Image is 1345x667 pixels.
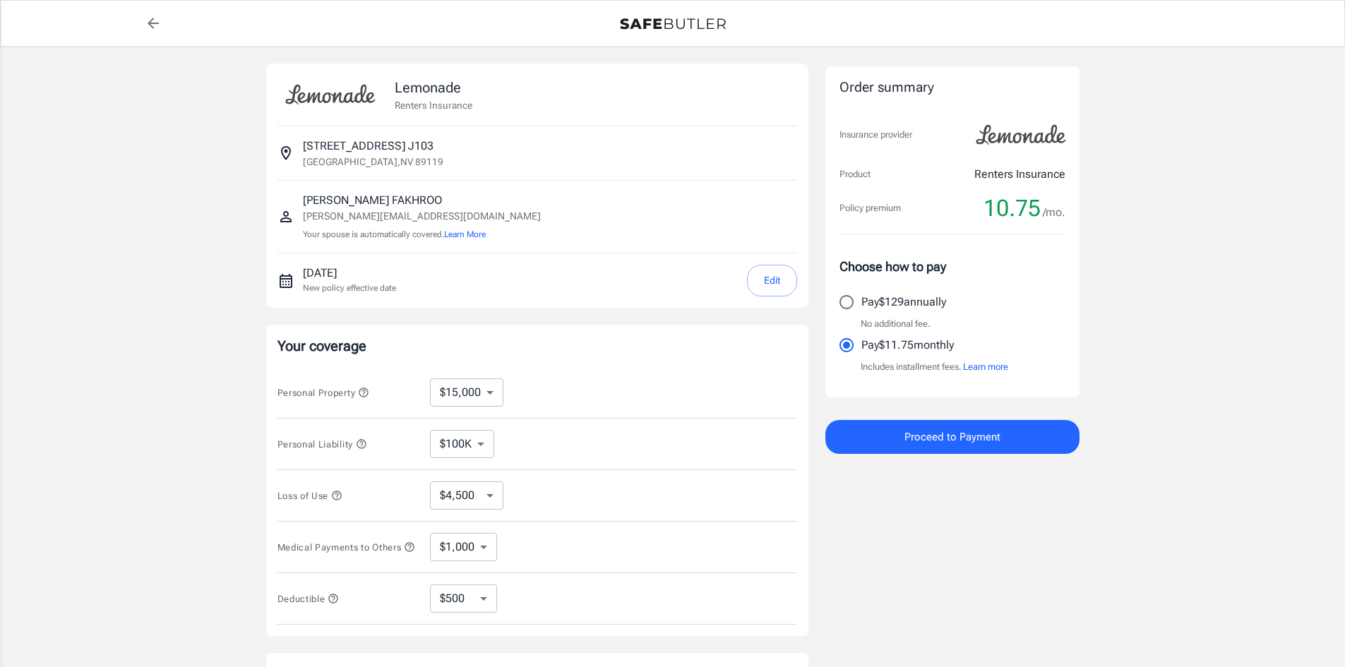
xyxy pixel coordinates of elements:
span: Proceed to Payment [904,428,1000,446]
svg: Insured person [277,208,294,225]
span: Medical Payments to Others [277,542,416,553]
span: Personal Liability [277,439,367,450]
p: Lemonade [395,77,472,98]
button: Proceed to Payment [825,420,1080,454]
p: Pay $11.75 monthly [861,337,954,354]
p: Policy premium [839,201,901,215]
span: Personal Property [277,387,369,398]
div: Order summary [839,78,1065,98]
p: Choose how to pay [839,257,1065,276]
img: Back to quotes [620,18,726,30]
p: Product [839,167,871,181]
button: Loss of Use [277,487,342,504]
p: [PERSON_NAME][EMAIL_ADDRESS][DOMAIN_NAME] [303,209,541,224]
p: New policy effective date [303,282,396,294]
p: Renters Insurance [395,98,472,112]
p: Your coverage [277,336,797,356]
span: 10.75 [984,194,1041,222]
button: Learn More [444,228,486,241]
p: Pay $129 annually [861,294,946,311]
button: Deductible [277,590,340,607]
img: Lemonade [277,75,383,114]
svg: New policy start date [277,272,294,289]
span: /mo. [1043,203,1065,222]
p: [STREET_ADDRESS] J103 [303,138,434,155]
button: Personal Property [277,384,369,401]
p: [PERSON_NAME] FAKHROO [303,192,541,209]
button: Personal Liability [277,435,367,452]
svg: Insured address [277,145,294,162]
p: [GEOGRAPHIC_DATA] , NV 89119 [303,155,443,169]
img: Lemonade [968,115,1074,155]
p: Your spouse is automatically covered. [303,228,541,241]
span: Deductible [277,594,340,604]
p: [DATE] [303,265,396,282]
button: Learn more [963,360,1008,374]
button: Edit [747,265,797,296]
p: No additional fee. [861,317,931,331]
span: Loss of Use [277,491,342,501]
button: Medical Payments to Others [277,539,416,555]
p: Renters Insurance [974,166,1065,183]
p: Includes installment fees. [861,360,1008,374]
a: back to quotes [139,9,167,37]
p: Insurance provider [839,128,912,142]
